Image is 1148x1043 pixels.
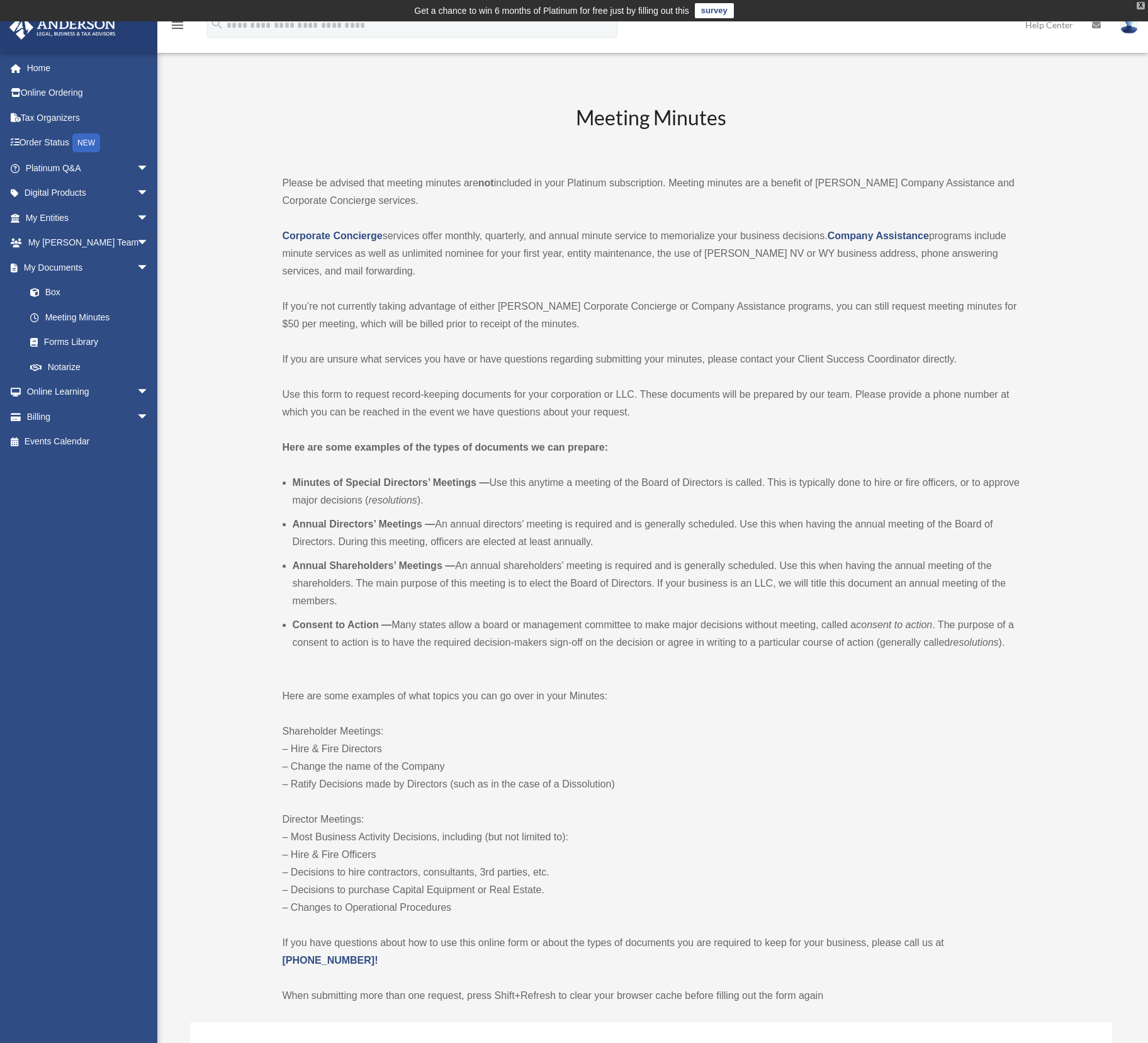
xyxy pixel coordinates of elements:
[18,330,168,355] a: Forms Library
[283,955,378,966] a: [PHONE_NUMBER]!
[478,178,494,188] strong: not
[368,495,417,505] em: resolutions
[293,519,436,529] b: Annual Directors’ Meetings —
[283,351,1020,368] p: If you are unsure what services you have or have questions regarding submitting your minutes, ple...
[170,22,185,33] a: menu
[283,811,1020,916] p: Director Meetings: – Most Business Activity Decisions, including (but not limited to): – Hire & F...
[1120,16,1139,34] img: User Pic
[293,557,1020,610] li: An annual shareholders’ meeting is required and is generally scheduled. Use this when having the ...
[283,987,1020,1005] p: When submitting more than one request, press Shift+Refresh to clear your browser cache before fil...
[170,18,185,33] i: menu
[9,130,168,156] a: Order StatusNEW
[137,230,162,256] span: arrow_drop_down
[293,477,490,488] b: Minutes of Special Directors’ Meetings —
[9,155,168,181] a: Platinum Q&Aarrow_drop_down
[9,255,168,280] a: My Documentsarrow_drop_down
[9,230,168,256] a: My [PERSON_NAME] Teamarrow_drop_down
[137,404,162,430] span: arrow_drop_down
[950,637,998,648] em: resolutions
[137,205,162,231] span: arrow_drop_down
[18,280,168,305] a: Box
[293,516,1020,551] li: An annual directors’ meeting is required and is generally scheduled. Use this when having the ann...
[293,560,456,571] b: Annual Shareholders’ Meetings —
[6,15,120,40] img: Anderson Advisors Platinum Portal
[137,255,162,281] span: arrow_drop_down
[210,17,224,31] i: search
[9,404,168,429] a: Billingarrow_drop_down
[293,619,392,630] b: Consent to Action —
[9,181,168,206] a: Digital Productsarrow_drop_down
[293,474,1020,509] li: Use this anytime a meeting of the Board of Directors is called. This is typically done to hire or...
[283,386,1020,421] p: Use this form to request record-keeping documents for your corporation or LLC. These documents wi...
[283,723,1020,793] p: Shareholder Meetings: – Hire & Fire Directors – Change the name of the Company – Ratify Decisions...
[283,298,1020,333] p: If you’re not currently taking advantage of either [PERSON_NAME] Corporate Concierge or Company A...
[9,205,168,230] a: My Entitiesarrow_drop_down
[18,354,168,380] a: Notarize
[695,3,734,18] a: survey
[9,81,168,106] a: Online Ordering
[283,442,609,453] strong: Here are some examples of the types of documents we can prepare:
[283,230,383,241] a: Corporate Concierge
[137,181,162,206] span: arrow_drop_down
[283,174,1020,210] p: Please be advised that meeting minutes are included in your Platinum subscription. Meeting minute...
[9,55,168,81] a: Home
[18,305,162,330] a: Meeting Minutes
[137,380,162,405] span: arrow_drop_down
[283,104,1020,156] h2: Meeting Minutes
[856,619,903,630] em: consent to
[828,230,929,241] a: Company Assistance
[137,155,162,181] span: arrow_drop_down
[9,429,168,454] a: Events Calendar
[906,619,933,630] em: action
[72,133,100,152] div: NEW
[414,3,689,18] div: Get a chance to win 6 months of Platinum for free just by filling out this
[9,105,168,130] a: Tax Organizers
[283,687,1020,705] p: Here are some examples of what topics you can go over in your Minutes:
[9,380,168,405] a: Online Learningarrow_drop_down
[283,934,1020,969] p: If you have questions about how to use this online form or about the types of documents you are r...
[293,616,1020,651] li: Many states allow a board or management committee to make major decisions without meeting, called...
[1137,2,1145,9] div: close
[283,227,1020,280] p: services offer monthly, quarterly, and annual minute service to memorialize your business decisio...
